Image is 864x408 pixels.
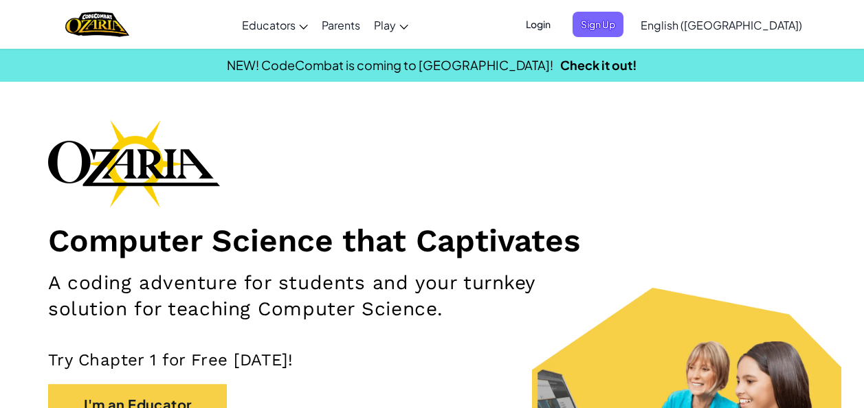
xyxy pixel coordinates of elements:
a: English ([GEOGRAPHIC_DATA]) [634,6,809,43]
a: Play [367,6,415,43]
span: English ([GEOGRAPHIC_DATA]) [641,18,802,32]
button: Sign Up [573,12,623,37]
a: Parents [315,6,367,43]
a: Check it out! [560,57,637,73]
span: NEW! CodeCombat is coming to [GEOGRAPHIC_DATA]! [227,57,553,73]
a: Ozaria by CodeCombat logo [65,10,129,38]
button: Login [518,12,559,37]
span: Educators [242,18,296,32]
h1: Computer Science that Captivates [48,221,816,260]
a: Educators [235,6,315,43]
h2: A coding adventure for students and your turnkey solution for teaching Computer Science. [48,270,562,322]
p: Try Chapter 1 for Free [DATE]! [48,350,816,370]
img: Home [65,10,129,38]
span: Play [374,18,396,32]
img: Ozaria branding logo [48,120,220,207]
